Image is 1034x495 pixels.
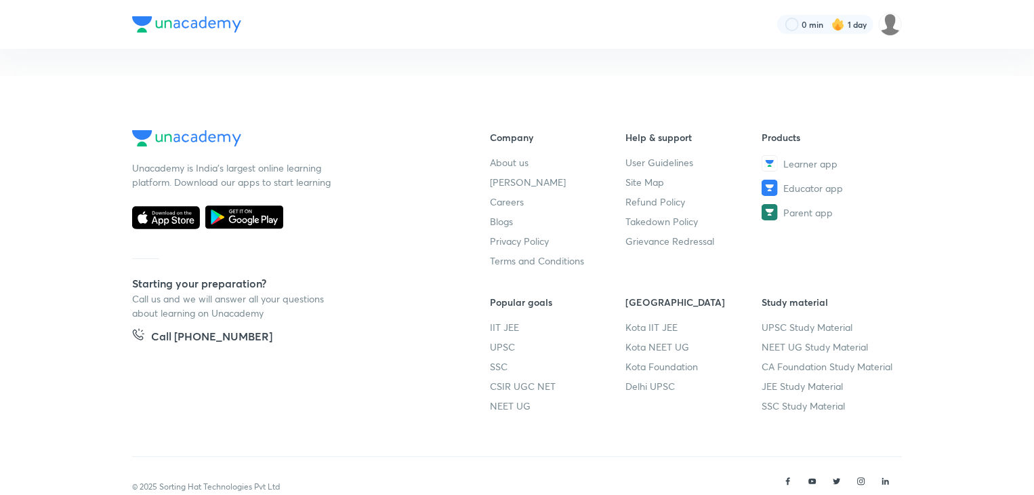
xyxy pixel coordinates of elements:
a: Takedown Policy [626,214,762,229]
span: Educator app [783,181,843,195]
h6: Products [762,130,898,144]
a: NEET UG [490,399,626,413]
img: Company Logo [132,130,241,146]
a: UPSC Study Material [762,320,898,334]
h6: Company [490,130,626,144]
p: © 2025 Sorting Hat Technologies Pvt Ltd [132,481,280,493]
a: NEET UG Study Material [762,340,898,354]
a: Kota NEET UG [626,340,762,354]
img: SAKTHISRI [879,13,902,36]
a: [PERSON_NAME] [490,175,626,189]
a: SSC Study Material [762,399,898,413]
img: Learner app [762,155,778,172]
span: Learner app [783,157,837,171]
h6: [GEOGRAPHIC_DATA] [626,295,762,309]
img: Parent app [762,204,778,220]
a: Parent app [762,204,898,220]
a: JEE Study Material [762,379,898,393]
a: SSC [490,359,626,374]
a: Site Map [626,175,762,189]
a: IIT JEE [490,320,626,334]
p: Unacademy is India’s largest online learning platform. Download our apps to start learning [132,161,335,189]
h6: Popular goals [490,295,626,309]
a: Kota Foundation [626,359,762,374]
a: Educator app [762,180,898,196]
a: Delhi UPSC [626,379,762,393]
p: Call us and we will answer all your questions about learning on Unacademy [132,292,335,320]
a: Grievance Redressal [626,234,762,248]
a: UPSC [490,340,626,354]
span: Parent app [783,205,833,220]
h5: Starting your preparation? [132,275,447,292]
a: Careers [490,195,626,209]
img: streak [831,18,845,31]
a: Blogs [490,214,626,229]
img: Educator app [762,180,778,196]
h6: Study material [762,295,898,309]
a: Company Logo [132,130,447,150]
a: Terms and Conditions [490,254,626,268]
a: About us [490,155,626,170]
a: Call [PHONE_NUMBER] [132,328,272,347]
a: Kota IIT JEE [626,320,762,334]
a: Privacy Policy [490,234,626,248]
span: Careers [490,195,524,209]
a: Learner app [762,155,898,172]
a: CA Foundation Study Material [762,359,898,374]
h5: Call [PHONE_NUMBER] [151,328,272,347]
img: Company Logo [132,16,241,33]
a: CSIR UGC NET [490,379,626,393]
h6: Help & support [626,130,762,144]
a: Refund Policy [626,195,762,209]
a: User Guidelines [626,155,762,170]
